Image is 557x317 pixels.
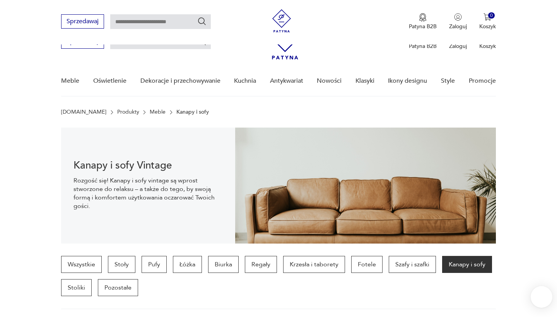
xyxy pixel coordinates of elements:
h1: Kanapy i sofy Vintage [73,161,222,170]
a: Biurka [208,256,239,273]
p: Zaloguj [449,23,467,30]
a: Pozostałe [98,279,138,296]
iframe: Smartsupp widget button [531,286,552,308]
a: Stoły [108,256,135,273]
a: Oświetlenie [93,66,126,96]
a: Łóżka [173,256,202,273]
img: Ikonka użytkownika [454,13,462,21]
a: Ikona medaluPatyna B2B [409,13,437,30]
p: Koszyk [479,43,496,50]
a: Promocje [469,66,496,96]
a: Wszystkie [61,256,102,273]
a: Kuchnia [234,66,256,96]
a: Krzesła i taborety [283,256,345,273]
p: Patyna B2B [409,23,437,30]
a: Dekoracje i przechowywanie [140,66,220,96]
img: Ikona koszyka [484,13,491,21]
a: Fotele [351,256,383,273]
img: Ikona medalu [419,13,427,22]
a: Produkty [117,109,139,115]
a: Meble [61,66,79,96]
p: Koszyk [479,23,496,30]
a: Meble [150,109,166,115]
a: [DOMAIN_NAME] [61,109,106,115]
a: Style [441,66,455,96]
a: Regały [245,256,277,273]
a: Szafy i szafki [389,256,436,273]
div: 0 [488,12,495,19]
button: 0Koszyk [479,13,496,30]
a: Ikony designu [388,66,427,96]
p: Rozgość się! Kanapy i sofy vintage są wprost stworzone do relaksu – a także do tego, by swoją for... [73,176,222,210]
a: Sprzedawaj [61,39,104,45]
a: Kanapy i sofy [442,256,492,273]
img: 4dcd11543b3b691785adeaf032051535.jpg [235,128,496,244]
button: Zaloguj [449,13,467,30]
a: Pufy [142,256,167,273]
p: Patyna B2B [409,43,437,50]
p: Kanapy i sofy [176,109,209,115]
a: Stoliki [61,279,92,296]
p: Zaloguj [449,43,467,50]
a: Nowości [317,66,342,96]
a: Sprzedawaj [61,19,104,25]
a: Antykwariat [270,66,303,96]
a: Klasyki [355,66,374,96]
button: Patyna B2B [409,13,437,30]
img: Patyna - sklep z meblami i dekoracjami vintage [270,9,293,32]
button: Sprzedawaj [61,14,104,29]
button: Szukaj [197,17,207,26]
